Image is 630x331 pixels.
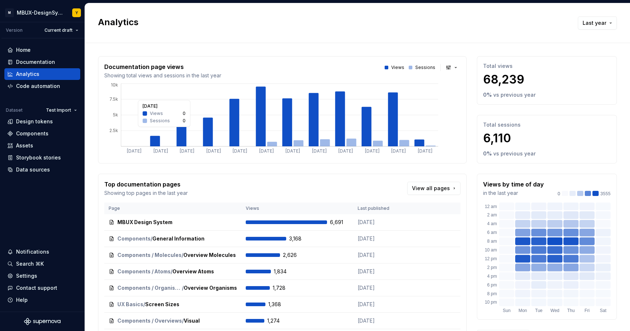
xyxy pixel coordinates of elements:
[75,10,78,16] div: Y
[503,308,510,313] text: Sun
[4,258,80,270] button: Search ⌘K
[16,284,57,292] div: Contact support
[358,235,412,242] p: [DATE]
[145,301,179,308] span: Screen Sizes
[358,219,412,226] p: [DATE]
[485,256,497,261] text: 12 pm
[206,148,221,154] tspan: [DATE]
[567,308,575,313] text: Thu
[17,9,63,16] div: MBUX-DesignSystem
[358,268,412,275] p: [DATE]
[353,203,417,214] th: Last published
[583,19,606,27] span: Last year
[182,317,184,324] span: /
[407,182,460,195] a: View all pages
[415,65,435,70] p: Sessions
[16,142,33,149] div: Assets
[117,251,182,259] span: Components / Molecules
[487,221,497,226] text: 4 am
[600,308,607,313] text: Sat
[391,65,404,70] p: Views
[5,8,14,17] div: M
[171,268,172,275] span: /
[483,121,611,128] p: Total sessions
[16,58,55,66] div: Documentation
[338,148,353,154] tspan: [DATE]
[4,164,80,176] a: Data sources
[46,107,71,113] span: Test Import
[487,212,497,218] text: 2 am
[418,148,432,154] tspan: [DATE]
[4,44,80,56] a: Home
[4,152,80,163] a: Storybook stories
[493,91,536,99] p: vs previous year
[4,68,80,80] a: Analytics
[241,203,353,214] th: Views
[104,189,188,197] p: Showing top pages in the last year
[485,300,497,305] text: 10 pm
[4,128,80,139] a: Components
[104,203,241,214] th: Page
[43,105,80,115] button: Test Import
[117,219,172,226] span: MBUX Design System
[182,284,184,292] span: /
[6,107,23,113] div: Dataset
[487,282,497,288] text: 6 pm
[483,131,611,146] p: 6,110
[285,148,300,154] tspan: [DATE]
[104,72,221,79] p: Showing total views and sessions in the last year
[391,148,406,154] tspan: [DATE]
[16,296,28,304] div: Help
[358,301,412,308] p: [DATE]
[4,282,80,294] button: Contact support
[312,148,327,154] tspan: [DATE]
[16,130,48,137] div: Components
[483,62,611,70] p: Total views
[16,154,61,161] div: Storybook stories
[151,235,152,242] span: /
[6,27,23,33] div: Version
[117,301,143,308] span: UX Basics
[259,148,274,154] tspan: [DATE]
[485,204,497,209] text: 12 am
[487,239,497,244] text: 8 am
[152,235,205,242] span: General Information
[109,96,118,102] tspan: 7.5k
[358,284,412,292] p: [DATE]
[493,150,536,157] p: vs previous year
[487,291,497,296] text: 8 pm
[117,268,171,275] span: Components / Atoms
[113,112,118,118] tspan: 5k
[16,248,49,255] div: Notifications
[41,25,82,35] button: Current draft
[24,318,61,325] svg: Supernova Logo
[127,148,141,154] tspan: [DATE]
[111,82,118,88] tspan: 10k
[104,180,188,189] p: Top documentation pages
[172,268,214,275] span: Overview Atoms
[483,72,611,87] p: 68,239
[487,265,497,270] text: 2 pm
[117,235,151,242] span: Components
[180,148,194,154] tspan: [DATE]
[4,140,80,151] a: Assets
[184,317,200,324] span: Visual
[289,235,308,242] span: 3,168
[268,301,287,308] span: 1,368
[358,317,412,324] p: [DATE]
[16,70,39,78] div: Analytics
[283,251,302,259] span: 2,626
[4,270,80,282] a: Settings
[4,294,80,306] button: Help
[44,27,73,33] span: Current draft
[104,62,221,71] p: Documentation page views
[16,260,44,268] div: Search ⌘K
[483,150,492,157] p: 0 %
[330,219,349,226] span: 6,691
[274,268,293,275] span: 1,834
[182,251,183,259] span: /
[535,308,543,313] text: Tue
[143,301,145,308] span: /
[273,284,292,292] span: 1,728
